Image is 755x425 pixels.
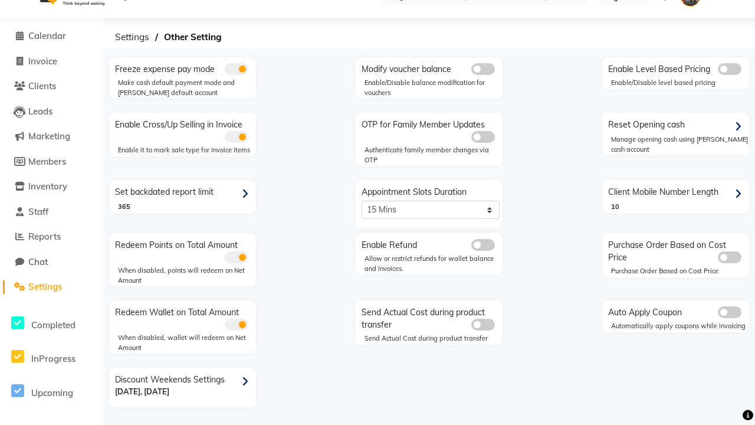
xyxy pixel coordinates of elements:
div: Enable Cross/Up Selling in Invoice [112,116,256,143]
div: Enable/Disable balance modification for vouchers [365,78,503,97]
div: Freeze expense pay mode [112,60,256,76]
a: Chat [3,256,100,269]
span: Clients [28,80,56,91]
span: Completed [31,319,75,331]
span: Invoice [28,55,57,67]
a: Staff [3,205,100,219]
div: When disabled, points will redeem on Net Amount [118,266,256,285]
span: Other Setting [158,27,228,48]
div: Enable Level Based Pricing [605,60,749,76]
div: Appointment Slots Duration [359,183,503,219]
div: Send Actual Cost during product transfer [365,334,503,344]
div: Enable/Disable level based pricing [611,78,749,88]
span: Settings [109,27,155,48]
a: Reports [3,230,100,244]
div: Allow or restrict refunds for wallet balance and invoices. [365,254,503,273]
div: Client Mobile Number Length [605,183,749,202]
div: Enable Refund [359,236,503,251]
a: Invoice [3,55,100,68]
span: Settings [28,281,62,292]
span: InProgress [31,353,75,364]
div: Make cash default payment mode and [PERSON_NAME] default account [118,78,256,97]
a: Inventory [3,180,100,194]
div: 365 [118,202,256,212]
span: Reports [28,231,61,242]
div: Redeem Points on Total Amount [112,236,256,263]
div: Automatically apply coupons while invoicing [611,321,749,331]
div: OTP for Family Member Updates [359,116,503,143]
a: Leads [3,105,100,119]
div: Authenticate family member changes via OTP [365,145,503,165]
span: Calendar [28,30,66,41]
p: [DATE], [DATE] [115,386,253,398]
div: Redeem Wallet on Total Amount [112,303,256,331]
span: Inventory [28,181,67,192]
div: Purchase Order Based on Cost Price [605,236,749,264]
div: Reset Opening cash [605,116,749,135]
div: Auto Apply Coupon [605,303,749,319]
span: Marketing [28,130,70,142]
div: Set backdated report limit [112,183,256,202]
span: Leads [28,106,52,117]
a: Members [3,155,100,169]
span: Members [28,156,66,167]
a: Clients [3,80,100,93]
div: Discount Weekends Settings [112,371,256,407]
span: Chat [28,256,48,267]
div: When disabled, wallet will redeem on Net Amount [118,333,256,352]
div: Modify voucher balance [359,60,503,76]
div: 10 [611,202,749,212]
div: Purchase Order Based on Cost Price [611,266,749,276]
div: Send Actual Cost during product transfer [359,303,503,331]
a: Calendar [3,30,100,43]
a: Marketing [3,130,100,143]
span: Staff [28,206,48,217]
div: Manage opening cash using [PERSON_NAME] cash account [611,135,749,154]
a: Settings [3,280,100,294]
div: Enable it to mark sale type for invoice items [118,145,256,155]
span: Upcoming [31,387,73,398]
